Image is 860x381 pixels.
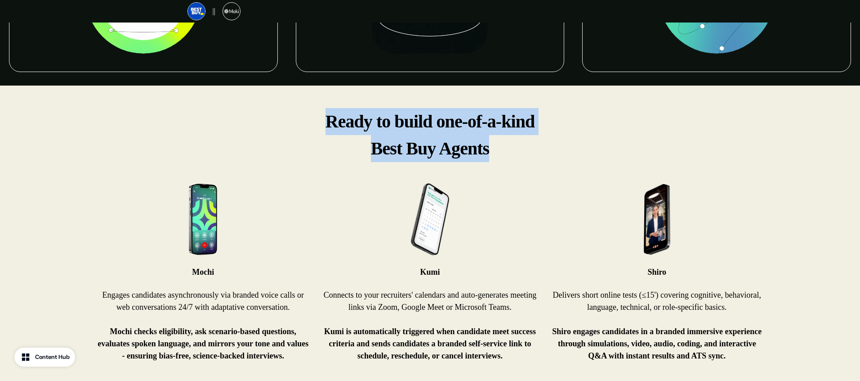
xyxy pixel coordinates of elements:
[420,268,440,277] strong: Kumi
[35,353,70,362] div: Content Hub
[96,289,310,362] p: Engages candidates asynchronously via branded voice calls or web conversations 24/7 with adaptati...
[323,289,537,362] p: Connects to your recruiters' calendars and auto-generates meeting links via Zoom, Google Meet or ...
[98,327,308,360] strong: Mochi checks eligibility, ask scenario-based questions, evaluates spoken language, and mirrors yo...
[550,289,764,362] p: Delivers short online tests (≤15') covering cognitive, behavioral, language, technical, or role-s...
[324,327,536,360] strong: Kumi is automatically triggered when candidate meet success criteria and sends candidates a brand...
[647,268,666,277] strong: Shiro
[192,268,214,277] strong: Mochi
[234,108,626,162] p: Ready to build one-of-a-kind Best Buy Agents
[14,348,75,367] button: Content Hub
[213,6,215,17] p: ||
[552,327,762,360] strong: Shiro engages candidates in a branded immersive experience through simulations, video, audio, cod...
